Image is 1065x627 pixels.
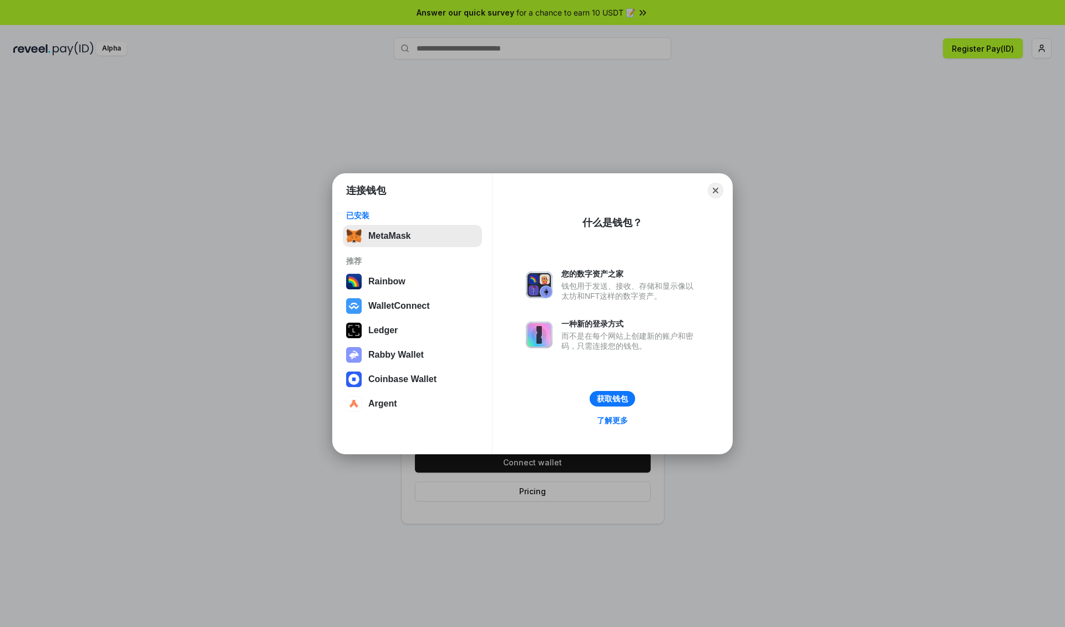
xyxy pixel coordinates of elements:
[346,396,362,412] img: svg+xml,%3Csvg%20width%3D%2228%22%20height%3D%2228%22%20viewBox%3D%220%200%2028%2028%22%20fill%3D...
[346,256,479,266] div: 推荐
[590,413,635,428] a: 了解更多
[368,350,424,360] div: Rabby Wallet
[597,415,628,425] div: 了解更多
[346,228,362,244] img: svg+xml,%3Csvg%20fill%3D%22none%22%20height%3D%2233%22%20viewBox%3D%220%200%2035%2033%22%20width%...
[346,210,479,220] div: 已安装
[346,372,362,387] img: svg+xml,%3Csvg%20width%3D%2228%22%20height%3D%2228%22%20viewBox%3D%220%200%2028%2028%22%20fill%3D...
[343,393,482,415] button: Argent
[561,331,699,351] div: 而不是在每个网站上创建新的账户和密码，只需连接您的钱包。
[597,394,628,404] div: 获取钱包
[526,322,552,348] img: svg+xml,%3Csvg%20xmlns%3D%22http%3A%2F%2Fwww.w3.org%2F2000%2Fsvg%22%20fill%3D%22none%22%20viewBox...
[343,270,482,293] button: Rainbow
[561,281,699,301] div: 钱包用于发送、接收、存储和显示像以太坊和NFT这样的数字资产。
[343,344,482,366] button: Rabby Wallet
[343,368,482,390] button: Coinbase Wallet
[343,295,482,317] button: WalletConnect
[343,319,482,342] button: Ledger
[708,183,723,198] button: Close
[526,272,552,298] img: svg+xml,%3Csvg%20xmlns%3D%22http%3A%2F%2Fwww.w3.org%2F2000%2Fsvg%22%20fill%3D%22none%22%20viewBox...
[346,347,362,363] img: svg+xml,%3Csvg%20xmlns%3D%22http%3A%2F%2Fwww.w3.org%2F2000%2Fsvg%22%20fill%3D%22none%22%20viewBox...
[368,301,430,311] div: WalletConnect
[343,225,482,247] button: MetaMask
[346,274,362,289] img: svg+xml,%3Csvg%20width%3D%22120%22%20height%3D%22120%22%20viewBox%3D%220%200%20120%20120%22%20fil...
[368,399,397,409] div: Argent
[368,374,437,384] div: Coinbase Wallet
[368,277,405,287] div: Rainbow
[561,319,699,329] div: 一种新的登录方式
[346,298,362,314] img: svg+xml,%3Csvg%20width%3D%2228%22%20height%3D%2228%22%20viewBox%3D%220%200%2028%2028%22%20fill%3D...
[368,325,398,335] div: Ledger
[346,184,386,197] h1: 连接钱包
[582,216,642,229] div: 什么是钱包？
[561,269,699,279] div: 您的数字资产之家
[346,323,362,338] img: svg+xml,%3Csvg%20xmlns%3D%22http%3A%2F%2Fwww.w3.org%2F2000%2Fsvg%22%20width%3D%2228%22%20height%3...
[590,391,635,407] button: 获取钱包
[368,231,410,241] div: MetaMask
